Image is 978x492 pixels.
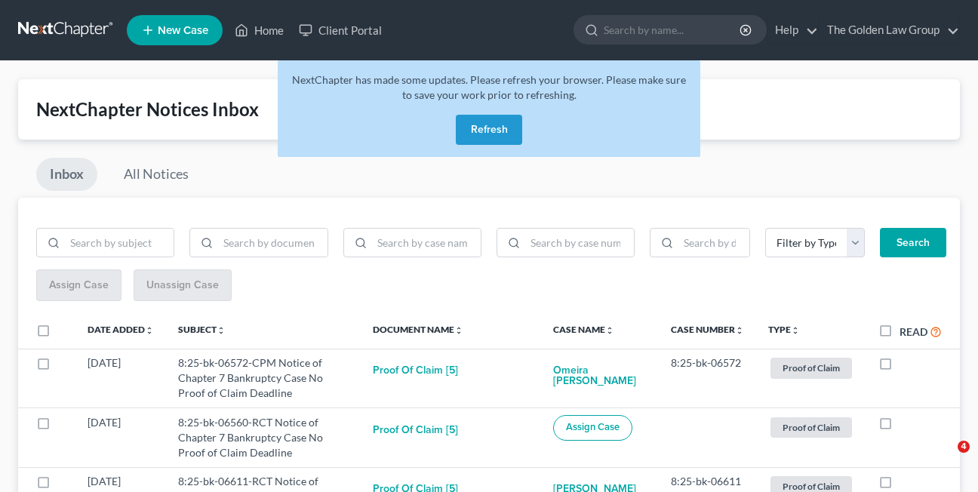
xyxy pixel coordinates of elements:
[768,415,854,440] a: Proof of Claim
[770,358,852,378] span: Proof of Claim
[768,324,800,335] a: Typeunfold_more
[525,229,634,257] input: Search by case number
[75,408,166,467] td: [DATE]
[373,324,463,335] a: Document Nameunfold_more
[770,417,852,438] span: Proof of Claim
[678,229,749,257] input: Search by date
[791,326,800,335] i: unfold_more
[880,228,946,258] button: Search
[292,73,686,101] span: NextChapter has made some updates. Please refresh your browser. Please make sure to save your wor...
[767,17,818,44] a: Help
[227,17,291,44] a: Home
[927,441,963,477] iframe: Intercom live chat
[553,415,632,441] button: Assign Case
[671,324,744,335] a: Case Numberunfold_more
[768,355,854,380] a: Proof of Claim
[218,229,327,257] input: Search by document name
[604,16,742,44] input: Search by name...
[372,229,481,257] input: Search by case name
[553,324,614,335] a: Case Nameunfold_more
[166,408,361,467] td: 8:25-bk-06560-RCT Notice of Chapter 7 Bankruptcy Case No Proof of Claim Deadline
[75,349,166,407] td: [DATE]
[88,324,154,335] a: Date Addedunfold_more
[456,115,522,145] button: Refresh
[454,326,463,335] i: unfold_more
[566,421,620,433] span: Assign Case
[36,97,942,121] div: NextChapter Notices Inbox
[166,349,361,407] td: 8:25-bk-06572-CPM Notice of Chapter 7 Bankruptcy Case No Proof of Claim Deadline
[553,355,647,396] a: Omeira [PERSON_NAME]
[373,415,458,445] button: Proof of Claim [5]
[36,158,97,191] a: Inbox
[820,17,959,44] a: The Golden Law Group
[291,17,389,44] a: Client Portal
[659,349,756,407] td: 8:25-bk-06572
[178,324,226,335] a: Subjectunfold_more
[958,441,970,453] span: 4
[65,229,174,257] input: Search by subject
[605,326,614,335] i: unfold_more
[900,324,927,340] label: Read
[145,326,154,335] i: unfold_more
[217,326,226,335] i: unfold_more
[373,355,458,386] button: Proof of Claim [5]
[110,158,202,191] a: All Notices
[158,25,208,36] span: New Case
[735,326,744,335] i: unfold_more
